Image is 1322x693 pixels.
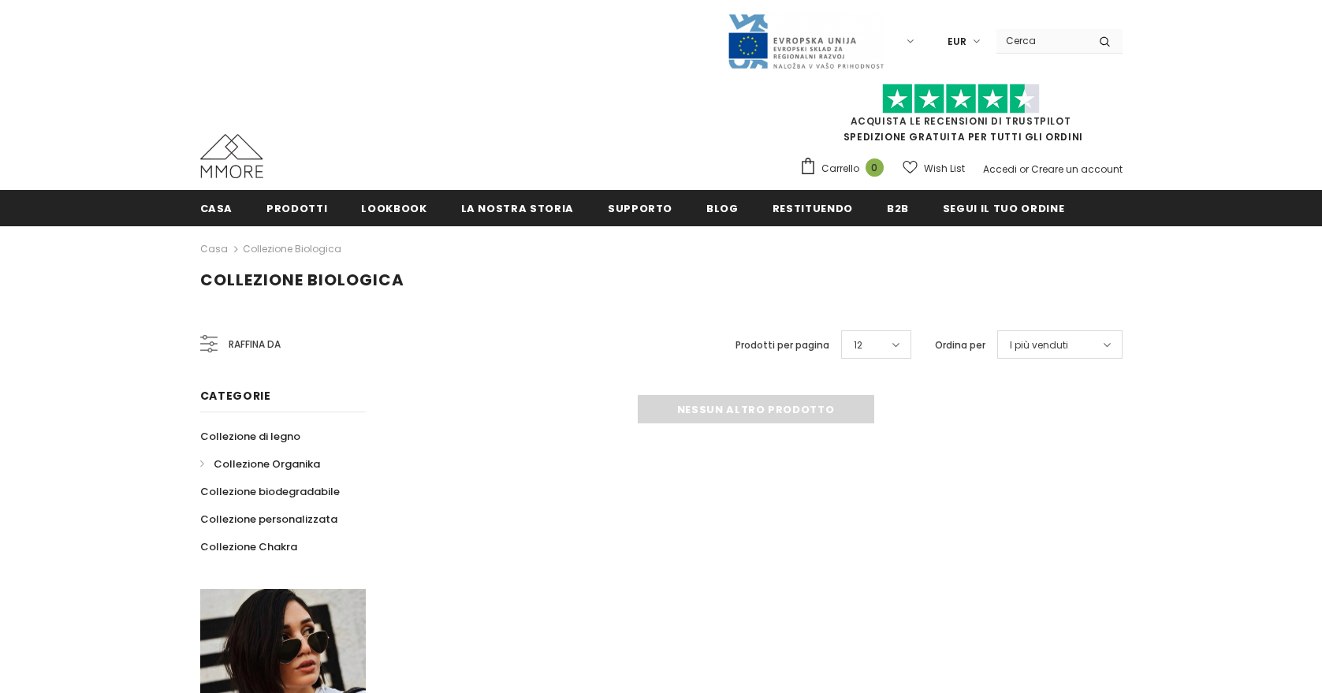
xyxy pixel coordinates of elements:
[727,13,884,70] img: Javni Razpis
[935,337,985,353] label: Ordina per
[200,533,297,561] a: Collezione Chakra
[608,201,672,216] span: supporto
[200,190,233,225] a: Casa
[924,161,965,177] span: Wish List
[200,201,233,216] span: Casa
[943,190,1064,225] a: Segui il tuo ordine
[706,201,739,216] span: Blog
[799,157,892,181] a: Carrello 0
[996,29,1087,52] input: Search Site
[200,505,337,533] a: Collezione personalizzata
[200,388,271,404] span: Categorie
[943,201,1064,216] span: Segui il tuo ordine
[461,201,574,216] span: La nostra storia
[200,478,340,505] a: Collezione biodegradabile
[866,158,884,177] span: 0
[727,34,884,47] a: Javni Razpis
[735,337,829,353] label: Prodotti per pagina
[361,190,426,225] a: Lookbook
[821,161,859,177] span: Carrello
[200,429,300,444] span: Collezione di legno
[1031,162,1123,176] a: Creare un account
[214,456,320,471] span: Collezione Organika
[608,190,672,225] a: supporto
[887,190,909,225] a: B2B
[266,201,327,216] span: Prodotti
[200,512,337,527] span: Collezione personalizzata
[200,539,297,554] span: Collezione Chakra
[903,155,965,182] a: Wish List
[229,336,281,353] span: Raffina da
[1019,162,1029,176] span: or
[983,162,1017,176] a: Accedi
[773,201,853,216] span: Restituendo
[361,201,426,216] span: Lookbook
[461,190,574,225] a: La nostra storia
[854,337,862,353] span: 12
[1010,337,1068,353] span: I più venduti
[243,242,341,255] a: Collezione biologica
[200,269,404,291] span: Collezione biologica
[773,190,853,225] a: Restituendo
[200,240,228,259] a: Casa
[887,201,909,216] span: B2B
[882,84,1040,114] img: Fidati di Pilot Stars
[706,190,739,225] a: Blog
[948,34,966,50] span: EUR
[200,134,263,178] img: Casi MMORE
[851,114,1071,128] a: Acquista le recensioni di TrustPilot
[200,423,300,450] a: Collezione di legno
[799,91,1123,143] span: SPEDIZIONE GRATUITA PER TUTTI GLI ORDINI
[266,190,327,225] a: Prodotti
[200,450,320,478] a: Collezione Organika
[200,484,340,499] span: Collezione biodegradabile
